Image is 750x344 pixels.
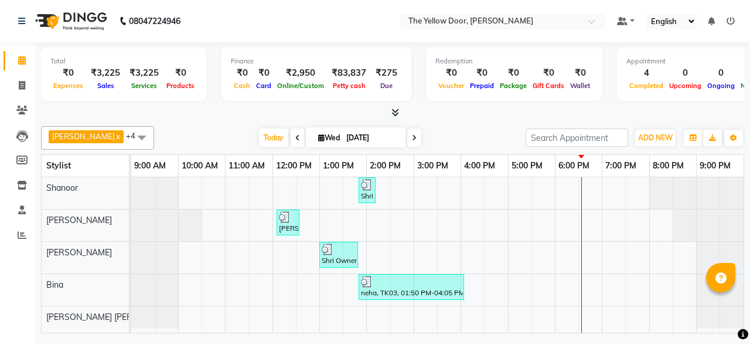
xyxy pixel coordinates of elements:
[697,157,734,174] a: 9:00 PM
[626,82,666,90] span: Completed
[555,157,592,174] a: 6:00 PM
[30,5,110,38] img: logo
[435,66,467,80] div: ₹0
[115,131,120,141] a: x
[602,157,639,174] a: 7:00 PM
[128,82,160,90] span: Services
[530,82,567,90] span: Gift Cards
[526,129,628,147] input: Search Appointment
[259,129,288,147] span: Today
[126,131,144,140] span: +4
[46,279,63,290] span: Bina
[231,66,253,80] div: ₹0
[367,157,404,174] a: 2:00 PM
[509,157,546,174] a: 5:00 PM
[125,66,163,80] div: ₹3,225
[567,66,593,80] div: ₹0
[163,82,197,90] span: Products
[94,82,117,90] span: Sales
[231,82,253,90] span: Cash
[131,157,169,174] a: 9:00 AM
[371,66,402,80] div: ₹275
[46,247,112,258] span: [PERSON_NAME]
[86,66,125,80] div: ₹3,225
[231,56,402,66] div: Finance
[50,82,86,90] span: Expenses
[129,5,180,38] b: 08047224946
[315,133,343,142] span: Wed
[46,160,71,171] span: Stylist
[467,66,497,80] div: ₹0
[435,56,593,66] div: Redemption
[360,179,374,201] div: Shri Owner, TK02, 01:50 PM-02:10 PM, Men - [PERSON_NAME] Trimming & Styling
[497,66,530,80] div: ₹0
[163,66,197,80] div: ₹0
[46,183,78,193] span: Shanoor
[467,82,497,90] span: Prepaid
[704,82,738,90] span: Ongoing
[497,82,530,90] span: Package
[701,297,738,332] iframe: chat widget
[704,66,738,80] div: 0
[377,82,396,90] span: Due
[567,82,593,90] span: Wallet
[461,157,498,174] a: 4:00 PM
[666,66,704,80] div: 0
[327,66,371,80] div: ₹83,837
[50,56,197,66] div: Total
[626,66,666,80] div: 4
[321,244,357,266] div: Shri Owner, TK02, 01:00 PM-01:50 PM, Men - Coconut Oil - Head Massage,Men - Hairwash
[179,157,221,174] a: 10:00 AM
[638,133,673,142] span: ADD NEW
[253,82,274,90] span: Card
[414,157,451,174] a: 3:00 PM
[666,82,704,90] span: Upcoming
[253,66,274,80] div: ₹0
[274,66,327,80] div: ₹2,950
[46,312,180,322] span: [PERSON_NAME] [PERSON_NAME]
[320,157,357,174] a: 1:00 PM
[46,215,112,225] span: [PERSON_NAME]
[50,66,86,80] div: ₹0
[650,157,687,174] a: 8:00 PM
[274,82,327,90] span: Online/Custom
[435,82,467,90] span: Voucher
[635,130,676,146] button: ADD NEW
[343,129,401,147] input: 2025-09-03
[278,211,298,234] div: [PERSON_NAME], TK01, 12:05 PM-12:35 PM, Women - Classic Cut (Trimming / V / U / Boy)
[530,66,567,80] div: ₹0
[330,82,369,90] span: Petty cash
[360,276,463,298] div: neha, TK03, 01:50 PM-04:05 PM, Women - Waxing - Full Combo (Full Arms+Under Arms+Full Legs)-Choco...
[52,131,115,141] span: [PERSON_NAME]
[226,157,268,174] a: 11:00 AM
[273,157,315,174] a: 12:00 PM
